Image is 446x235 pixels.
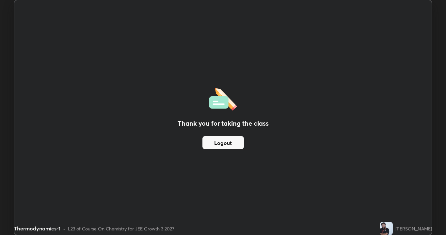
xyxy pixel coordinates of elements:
[202,136,244,149] button: Logout
[209,86,237,111] img: offlineFeedback.1438e8b3.svg
[14,225,60,232] div: Thermodynamics-1
[68,225,174,232] div: L23 of Course On Chemistry for JEE Growth 3 2027
[380,222,393,235] img: f52693902ea24fad8798545285471255.jpg
[178,118,269,128] h2: Thank you for taking the class
[395,225,432,232] div: [PERSON_NAME]
[63,225,65,232] div: •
